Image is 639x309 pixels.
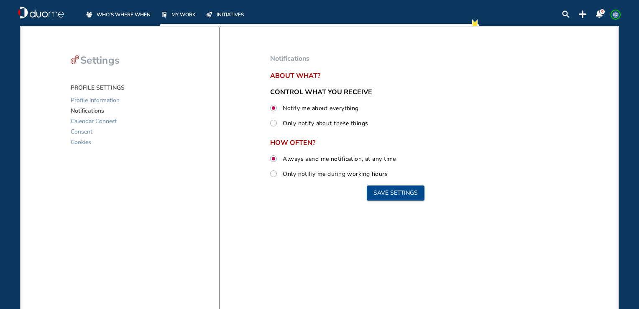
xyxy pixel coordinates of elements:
img: plus-topbar.b126d2c6.svg [579,10,586,18]
label: Only notify about these things [281,118,368,129]
img: settings-cog-red.d5cea378.svg [71,55,79,64]
img: duome-logo-whitelogo.b0ca3abf.svg [18,6,64,19]
img: notification-panel-on.a48c1939.svg [596,10,603,18]
span: INITIATIVES [217,10,244,19]
img: new-notification.cd065810.svg [470,17,479,30]
div: initiatives-off [205,10,214,19]
span: WHO'S WHERE WHEN [97,10,151,19]
span: Settings [80,54,120,67]
div: settings-cog-red [71,55,79,64]
label: Always send me notification, at any time [281,153,396,164]
label: Only notifiy me during working hours [281,168,388,179]
span: PROFILE SETTINGS [71,84,125,92]
span: Consent [71,126,92,137]
a: INITIATIVES [205,10,244,19]
div: duome-logo-whitelogo [18,6,64,19]
div: new-notification [470,17,479,30]
span: CONTROL WHAT YOU RECEIVE [270,88,372,97]
div: search-lens [562,10,570,18]
img: initiatives-off.b77ef7b9.svg [206,12,212,18]
span: 0 [601,9,603,14]
span: About what? [270,72,521,80]
div: notification-panel-on [596,10,603,18]
div: whoswherewhen-off [85,10,94,19]
span: KZ [612,11,619,18]
img: mywork-off.f8bf6c09.svg [162,12,167,18]
div: plus-topbar [579,10,586,18]
span: Notifications [71,106,104,116]
img: search-lens.23226280.svg [562,10,570,18]
button: Save settings [367,185,424,201]
div: mywork-off [160,10,169,19]
a: duome-logo-whitelogologo-notext [18,6,64,19]
a: MY WORK [160,10,196,19]
span: Calendar Connect [71,116,117,126]
span: Profile information [71,95,120,106]
span: Cookies [71,137,91,147]
a: WHO'S WHERE WHEN [85,10,151,19]
span: Notifications [270,54,309,63]
span: MY WORK [171,10,196,19]
img: whoswherewhen-off.a3085474.svg [86,11,92,18]
span: HOW OFTEN? [270,139,521,147]
label: Notify me about everything [281,103,358,113]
